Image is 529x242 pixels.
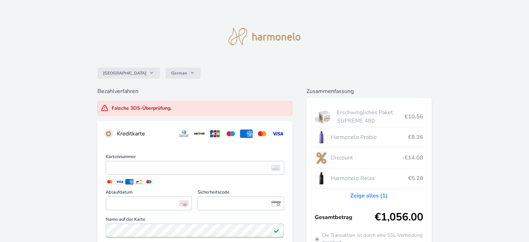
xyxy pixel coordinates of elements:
img: card [271,165,280,171]
img: mc.svg [256,130,268,138]
img: CLEAN_RELAX_se_stinem_x-lo.jpg [315,170,328,187]
span: Gesamtbetrag [315,213,375,221]
span: [GEOGRAPHIC_DATA] [103,70,146,76]
a: Zeige alles (1) [350,192,388,200]
span: Discount [330,154,402,162]
span: Harmonelo Relax [330,174,408,182]
img: discount-lo.png [315,149,328,166]
img: discover.svg [193,130,206,138]
h6: Bezahlverfahren [97,87,292,95]
img: jcb.svg [209,130,222,138]
div: Kreditkarte [117,130,172,138]
span: €5.28 [408,174,423,182]
img: maestro.svg [224,130,237,138]
img: logo.svg [229,28,301,45]
img: diners.svg [177,130,190,138]
img: supreme.jpg [315,108,335,125]
img: CLEAN_PROBIO_se_stinem_x-lo.jpg [315,128,328,146]
span: €10.56 [404,112,423,121]
div: Falsche 3DS-Überprüfung. [112,105,171,112]
span: German [171,70,187,76]
iframe: Iframe für Sicherheitscode [201,198,281,208]
span: €8.36 [408,133,423,141]
span: €1,056.00 [375,211,423,224]
span: Name auf der Karte [106,217,284,224]
h6: Zusammenfassung [306,87,432,95]
span: Ablaufdatum [106,190,192,196]
iframe: Iframe für Ablaufdatum [109,198,189,208]
button: [GEOGRAPHIC_DATA] [97,68,160,79]
span: Erschwingliches Paket SUPREME 480 [337,108,404,125]
img: Feld gültig [274,228,279,233]
img: Ablaufdatum [179,200,189,206]
span: Kartennummer [106,155,284,161]
img: visa.svg [271,130,284,138]
iframe: Iframe für Kartennummer [109,163,281,173]
span: Sicherheitscode [198,190,284,196]
input: Name auf der KarteFeld gültig [106,224,284,237]
span: Harmonelo Probio [330,133,408,141]
button: German [166,68,201,79]
span: -€14.08 [402,154,423,162]
img: amex.svg [240,130,253,138]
